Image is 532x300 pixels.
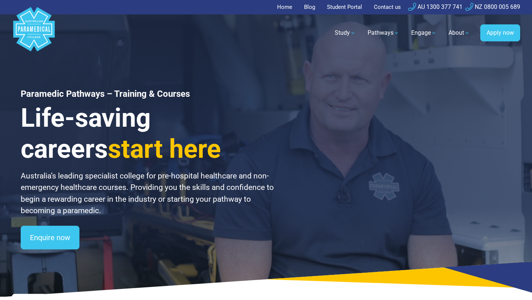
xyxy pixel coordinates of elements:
a: NZ 0800 005 689 [465,3,520,10]
a: AU 1300 377 741 [408,3,463,10]
a: Australian Paramedical College [12,14,56,52]
p: Australia’s leading specialist college for pre-hospital healthcare and non-emergency healthcare c... [21,170,275,217]
a: Engage [407,23,441,43]
h1: Paramedic Pathways – Training & Courses [21,89,275,99]
a: About [444,23,474,43]
a: Pathways [363,23,404,43]
a: Apply now [480,24,520,41]
a: Study [330,23,360,43]
span: start here [108,134,221,164]
a: Enquire now [21,226,79,249]
h3: Life-saving careers [21,102,275,164]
